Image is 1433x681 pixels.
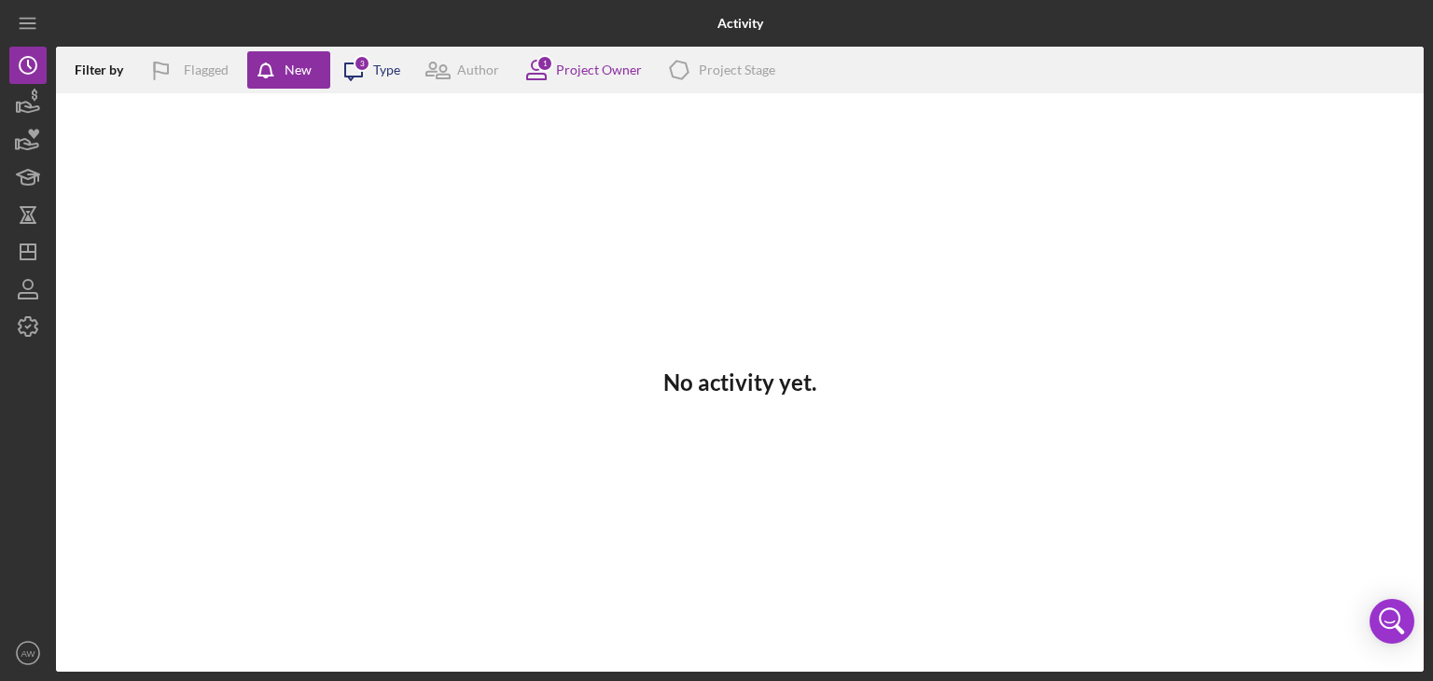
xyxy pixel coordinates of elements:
div: Project Stage [699,63,775,77]
div: 1 [536,55,553,72]
button: New [247,51,330,89]
button: Flagged [137,51,247,89]
div: Open Intercom Messenger [1370,599,1414,644]
div: 3 [354,55,370,72]
div: Flagged [184,51,229,89]
text: AW [21,648,35,659]
button: AW [9,634,47,672]
div: Filter by [75,63,137,77]
div: Type [373,63,400,77]
div: New [285,51,312,89]
h3: No activity yet. [663,369,816,396]
b: Activity [717,16,763,31]
div: Author [457,63,499,77]
div: Project Owner [556,63,642,77]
